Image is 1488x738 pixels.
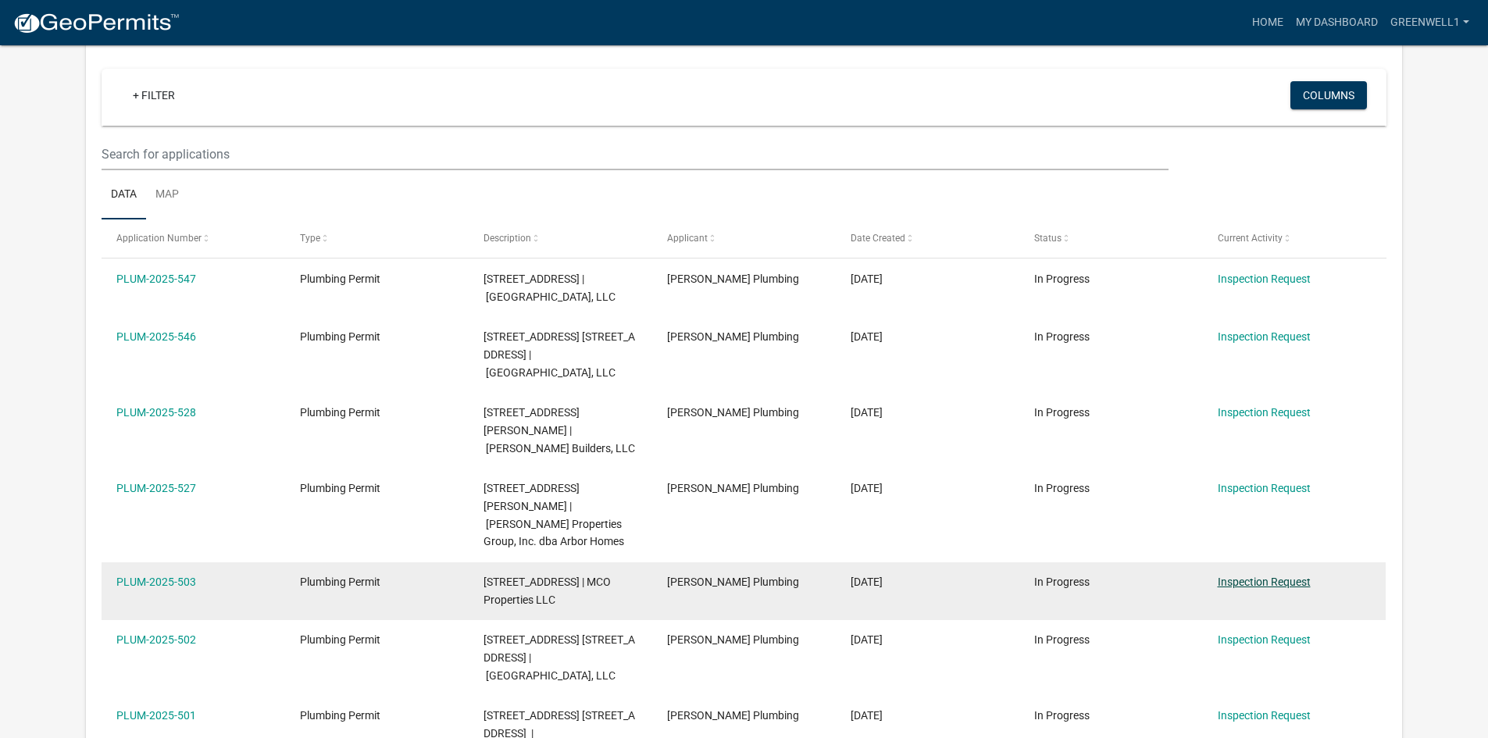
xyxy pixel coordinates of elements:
[851,273,883,285] span: 09/29/2025
[300,233,320,244] span: Type
[484,633,635,682] span: 5122 WOODSTONE CIRCLE 5122 Woodstone Circle, LOT 151 | Woodstone Creek, LLC
[1034,576,1090,588] span: In Progress
[1246,8,1290,37] a: Home
[1034,330,1090,343] span: In Progress
[851,709,883,722] span: 09/11/2025
[484,576,611,606] span: 3017 CHARLESTOWN PIKE Building 4 | MCO Properties LLC
[851,482,883,494] span: 09/18/2025
[469,219,652,257] datatable-header-cell: Description
[300,576,380,588] span: Plumbing Permit
[300,709,380,722] span: Plumbing Permit
[1034,709,1090,722] span: In Progress
[1034,406,1090,419] span: In Progress
[1218,233,1283,244] span: Current Activity
[300,633,380,646] span: Plumbing Permit
[851,406,883,419] span: 09/23/2025
[116,406,196,419] a: PLUM-2025-528
[116,633,196,646] a: PLUM-2025-502
[116,233,202,244] span: Application Number
[484,273,616,303] span: 5251 WOODSTONE CIRCLE 5251 Woodstone Circle, Lot 108 | Woodstone Creek, LLC
[484,406,635,455] span: 7989 Stacy Springs Blvd., Lot 522 | Steve Thieneman Builders, LLC
[116,576,196,588] a: PLUM-2025-503
[1290,81,1367,109] button: Columns
[851,330,883,343] span: 09/29/2025
[1218,273,1311,285] a: Inspection Request
[1034,273,1090,285] span: In Progress
[1202,219,1386,257] datatable-header-cell: Current Activity
[102,170,146,220] a: Data
[1034,233,1062,244] span: Status
[1290,8,1384,37] a: My Dashboard
[667,633,799,646] span: Greenwell Plumbing
[652,219,836,257] datatable-header-cell: Applicant
[116,330,196,343] a: PLUM-2025-546
[1384,8,1476,37] a: Greenwell1
[484,330,635,379] span: 5253 WOODSTONE CIRCLE 5253 Woodstone Circle, Lot 107 | Woodstone Creek, LLC
[667,482,799,494] span: Greenwell Plumbing
[836,219,1019,257] datatable-header-cell: Date Created
[484,482,624,547] span: 7990 Stacy Springs Blvd., Lot 505 | Clayton Properties Group, Inc. dba Arbor Homes
[102,219,285,257] datatable-header-cell: Application Number
[1218,576,1311,588] a: Inspection Request
[667,330,799,343] span: Greenwell Plumbing
[300,273,380,285] span: Plumbing Permit
[484,233,531,244] span: Description
[851,233,905,244] span: Date Created
[146,170,188,220] a: Map
[300,330,380,343] span: Plumbing Permit
[285,219,469,257] datatable-header-cell: Type
[116,482,196,494] a: PLUM-2025-527
[1218,330,1311,343] a: Inspection Request
[300,406,380,419] span: Plumbing Permit
[667,709,799,722] span: Greenwell Plumbing
[667,273,799,285] span: Greenwell Plumbing
[851,576,883,588] span: 09/11/2025
[667,406,799,419] span: Greenwell Plumbing
[1218,633,1311,646] a: Inspection Request
[1034,633,1090,646] span: In Progress
[300,482,380,494] span: Plumbing Permit
[851,633,883,646] span: 09/11/2025
[120,81,187,109] a: + Filter
[1218,709,1311,722] a: Inspection Request
[1218,482,1311,494] a: Inspection Request
[1034,482,1090,494] span: In Progress
[116,273,196,285] a: PLUM-2025-547
[667,576,799,588] span: Greenwell Plumbing
[667,233,708,244] span: Applicant
[102,138,1168,170] input: Search for applications
[1218,406,1311,419] a: Inspection Request
[1019,219,1202,257] datatable-header-cell: Status
[116,709,196,722] a: PLUM-2025-501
